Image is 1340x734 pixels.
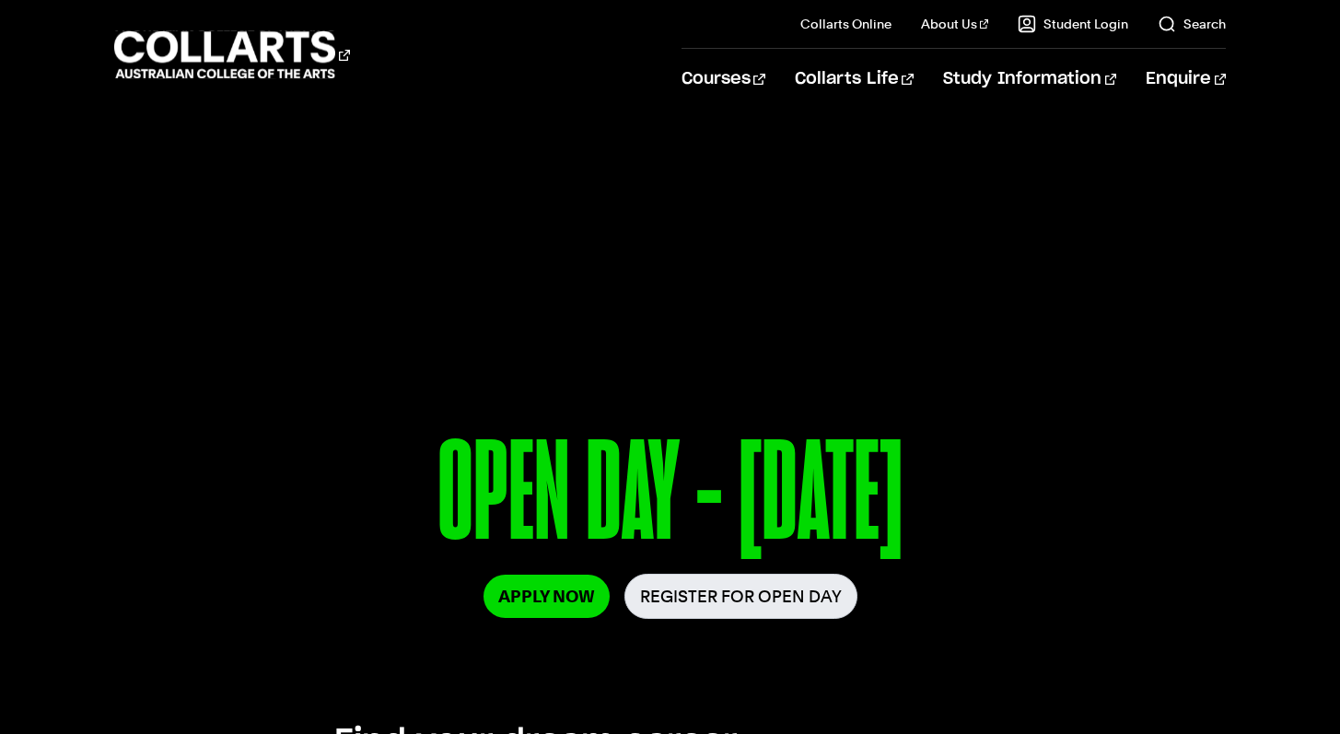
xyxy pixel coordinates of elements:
[921,15,989,33] a: About Us
[682,49,765,110] a: Courses
[795,49,914,110] a: Collarts Life
[1146,49,1226,110] a: Enquire
[624,574,857,619] a: Register for Open Day
[1158,15,1226,33] a: Search
[1018,15,1128,33] a: Student Login
[800,15,891,33] a: Collarts Online
[484,575,610,618] a: Apply Now
[943,49,1116,110] a: Study Information
[114,29,350,81] div: Go to homepage
[121,422,1219,574] p: OPEN DAY - [DATE]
